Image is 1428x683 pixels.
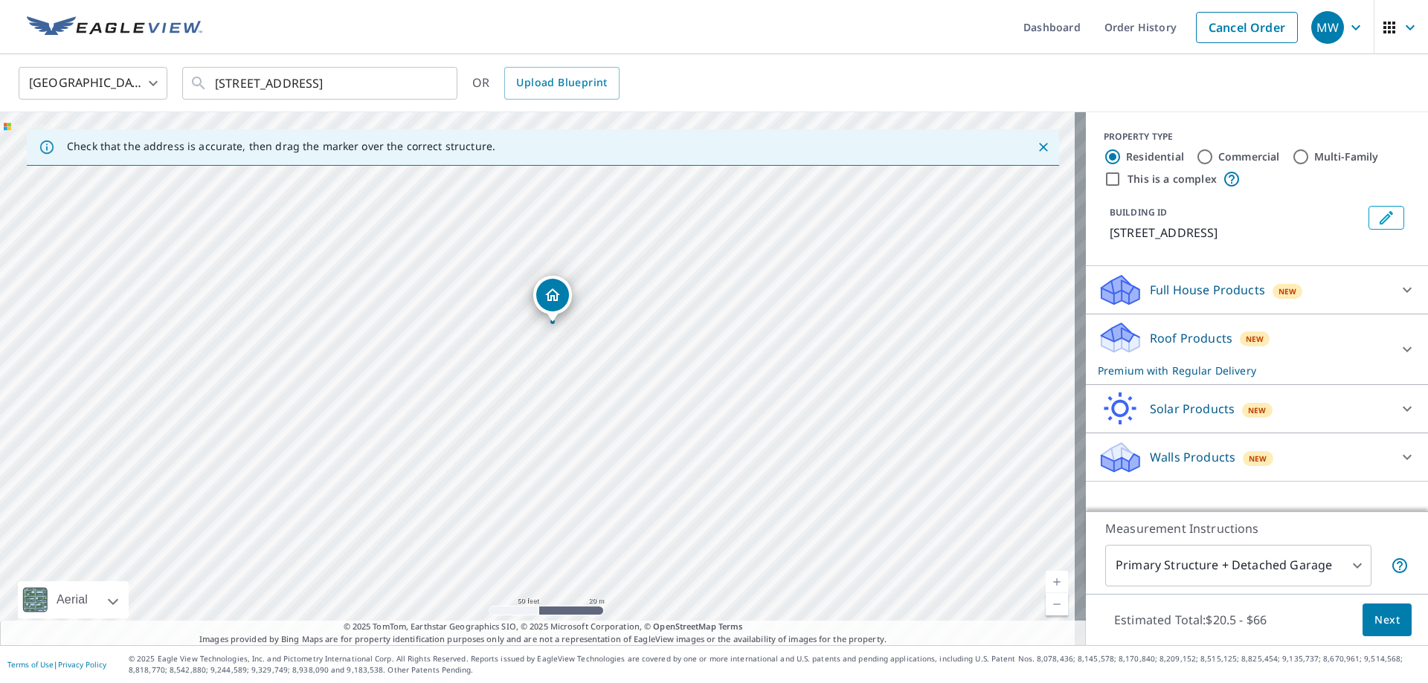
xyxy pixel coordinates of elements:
[1248,404,1267,416] span: New
[1218,149,1280,164] label: Commercial
[7,659,54,670] a: Terms of Use
[1249,453,1267,464] span: New
[1104,130,1410,143] div: PROPERTY TYPE
[1098,320,1416,378] div: Roof ProductsNewPremium with Regular Delivery
[653,621,715,632] a: OpenStreetMap
[1374,611,1400,629] span: Next
[1363,603,1412,637] button: Next
[1150,400,1235,418] p: Solar Products
[27,16,202,39] img: EV Logo
[1150,448,1235,466] p: Walls Products
[1150,329,1232,347] p: Roof Products
[1110,224,1363,242] p: [STREET_ADDRESS]
[1110,206,1167,219] p: BUILDING ID
[1196,12,1298,43] a: Cancel Order
[7,660,106,669] p: |
[1105,519,1409,537] p: Measurement Instructions
[19,62,167,104] div: [GEOGRAPHIC_DATA]
[1046,571,1068,593] a: Current Level 19, Zoom In
[344,621,743,633] span: © 2025 TomTom, Earthstar Geographics SIO, © 2025 Microsoft Corporation, ©
[1126,149,1184,164] label: Residential
[1098,439,1416,475] div: Walls ProductsNew
[1246,333,1264,345] span: New
[1368,206,1404,230] button: Edit building 1
[129,653,1421,676] p: © 2025 Eagle View Technologies, Inc. and Pictometry International Corp. All Rights Reserved. Repo...
[1034,137,1053,157] button: Close
[18,581,129,618] div: Aerial
[1105,545,1371,586] div: Primary Structure + Detached Garage
[516,74,607,92] span: Upload Blueprint
[1311,11,1344,44] div: MW
[1098,272,1416,308] div: Full House ProductsNew
[1391,557,1409,574] span: Your report will include the primary structure and a detached garage if one exists.
[504,67,619,100] a: Upload Blueprint
[1279,285,1297,297] span: New
[1150,281,1265,299] p: Full House Products
[1314,149,1379,164] label: Multi-Family
[1098,363,1389,378] p: Premium with Regular Delivery
[718,621,743,632] a: Terms
[1128,172,1217,187] label: This is a complex
[533,276,572,322] div: Dropped pin, building 1, Residential property, 119 Pinewood Ave Bridgeport, WV 26330
[1102,603,1279,636] p: Estimated Total: $20.5 - $66
[1046,593,1068,615] a: Current Level 19, Zoom Out
[58,659,106,670] a: Privacy Policy
[215,62,427,104] input: Search by address or latitude-longitude
[67,140,495,153] p: Check that the address is accurate, then drag the marker over the correct structure.
[1098,391,1416,427] div: Solar ProductsNew
[472,67,620,100] div: OR
[52,581,92,618] div: Aerial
